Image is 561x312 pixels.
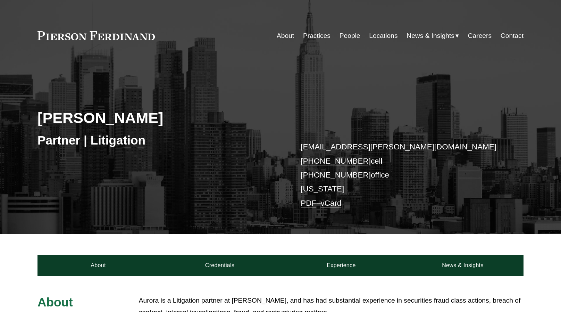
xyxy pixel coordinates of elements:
h3: Partner | Litigation [37,133,280,148]
a: About [37,255,159,276]
a: Experience [280,255,402,276]
span: News & Insights [407,30,454,42]
a: [EMAIL_ADDRESS][PERSON_NAME][DOMAIN_NAME] [301,142,496,151]
a: Locations [369,29,397,42]
a: People [340,29,360,42]
a: [PHONE_NUMBER] [301,157,371,165]
a: Careers [468,29,492,42]
a: folder dropdown [407,29,459,42]
a: PDF [301,199,316,207]
p: cell office [US_STATE] – [301,140,503,210]
h2: [PERSON_NAME] [37,109,280,127]
a: About [277,29,294,42]
a: Contact [501,29,524,42]
a: News & Insights [402,255,524,276]
a: Practices [303,29,330,42]
span: About [37,295,73,309]
a: Credentials [159,255,280,276]
a: [PHONE_NUMBER] [301,171,371,179]
a: vCard [321,199,342,207]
